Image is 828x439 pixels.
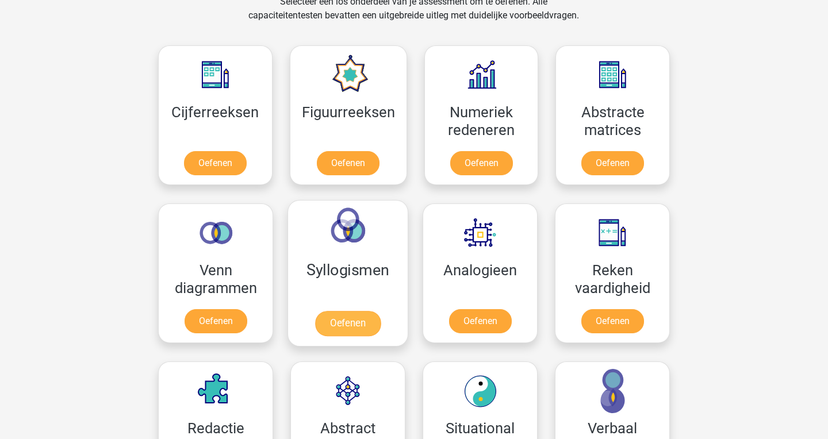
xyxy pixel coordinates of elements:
a: Oefenen [315,311,381,336]
a: Oefenen [185,309,247,333]
a: Oefenen [450,151,513,175]
a: Oefenen [317,151,379,175]
a: Oefenen [581,309,644,333]
a: Oefenen [184,151,247,175]
a: Oefenen [581,151,644,175]
a: Oefenen [449,309,512,333]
